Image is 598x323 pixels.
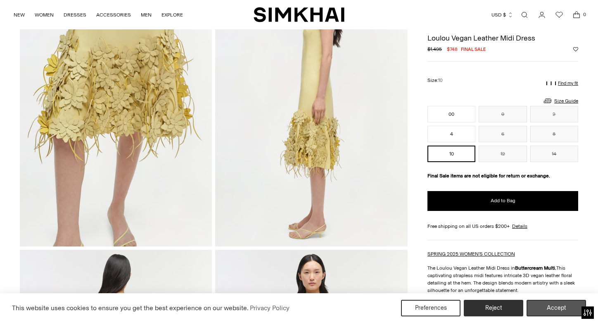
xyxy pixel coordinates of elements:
[141,6,152,24] a: MEN
[427,251,515,257] a: SPRING 2025 WOMEN'S COLLECTION
[568,7,585,23] a: Open cart modal
[161,6,183,24] a: EXPLORE
[464,300,523,316] button: Reject
[551,7,567,23] a: Wishlist
[515,265,556,271] strong: Buttercream Multi.
[427,173,550,179] strong: Final Sale items are not eligible for return or exchange.
[427,146,475,162] button: 10
[7,292,83,316] iframe: Sign Up via Text for Offers
[530,146,578,162] button: 14
[479,106,527,122] button: 0
[438,78,443,83] span: 10
[573,47,578,52] button: Add to Wishlist
[14,6,25,24] a: NEW
[530,106,578,122] button: 2
[401,300,460,316] button: Preferences
[491,6,513,24] button: USD $
[427,106,475,122] button: 00
[427,264,578,294] p: The Loulou Vegan Leather Midi Dress in This captivating strapless midi features intricate 3D vega...
[543,96,578,106] a: Size Guide
[491,197,515,204] span: Add to Bag
[427,191,578,211] button: Add to Bag
[534,7,550,23] a: Go to the account page
[527,300,586,316] button: Accept
[12,304,249,312] span: This website uses cookies to ensure you get the best experience on our website.
[530,126,578,142] button: 8
[96,6,131,24] a: ACCESSORIES
[427,223,578,230] div: Free shipping on all US orders $200+
[516,7,533,23] a: Open search modal
[64,6,86,24] a: DRESSES
[427,126,475,142] button: 4
[35,6,54,24] a: WOMEN
[479,126,527,142] button: 6
[254,7,344,23] a: SIMKHAI
[249,302,291,314] a: Privacy Policy (opens in a new tab)
[512,223,527,230] a: Details
[427,34,578,42] h1: Loulou Vegan Leather Midi Dress
[427,77,443,84] label: Size:
[479,146,527,162] button: 12
[447,45,458,53] span: $748
[427,45,442,53] s: $1,495
[581,11,588,18] span: 0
